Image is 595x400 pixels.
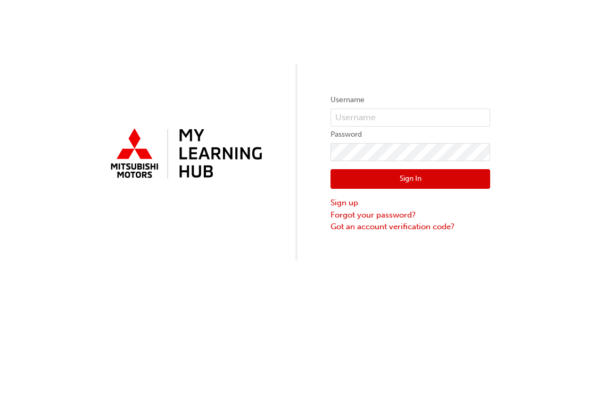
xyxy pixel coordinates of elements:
label: Username [330,94,490,106]
a: Sign up [330,197,490,209]
img: mmal [105,124,265,185]
label: Password [330,128,490,141]
input: Username [330,109,490,127]
a: Forgot your password? [330,209,490,221]
button: Sign In [330,169,490,189]
a: Got an account verification code? [330,221,490,233]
